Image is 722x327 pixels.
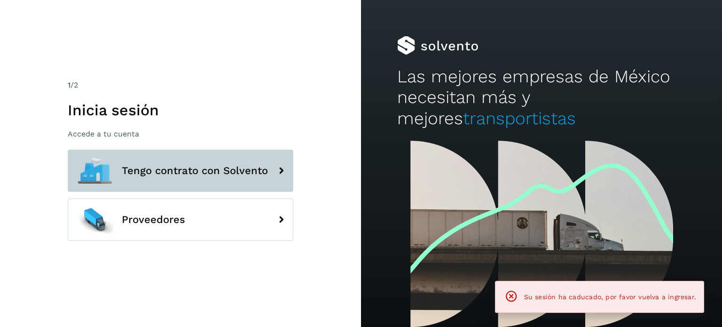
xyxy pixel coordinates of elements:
[68,101,293,119] h1: Inicia sesión
[524,293,696,301] span: Su sesión ha caducado, por favor vuelva a ingresar.
[68,129,293,138] p: Accede a tu cuenta
[122,165,268,176] span: Tengo contrato con Solvento
[463,108,576,128] span: transportistas
[68,150,293,192] button: Tengo contrato con Solvento
[122,214,185,225] span: Proveedores
[68,80,71,89] span: 1
[397,66,686,129] h2: Las mejores empresas de México necesitan más y mejores
[68,80,293,91] div: /2
[68,199,293,241] button: Proveedores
